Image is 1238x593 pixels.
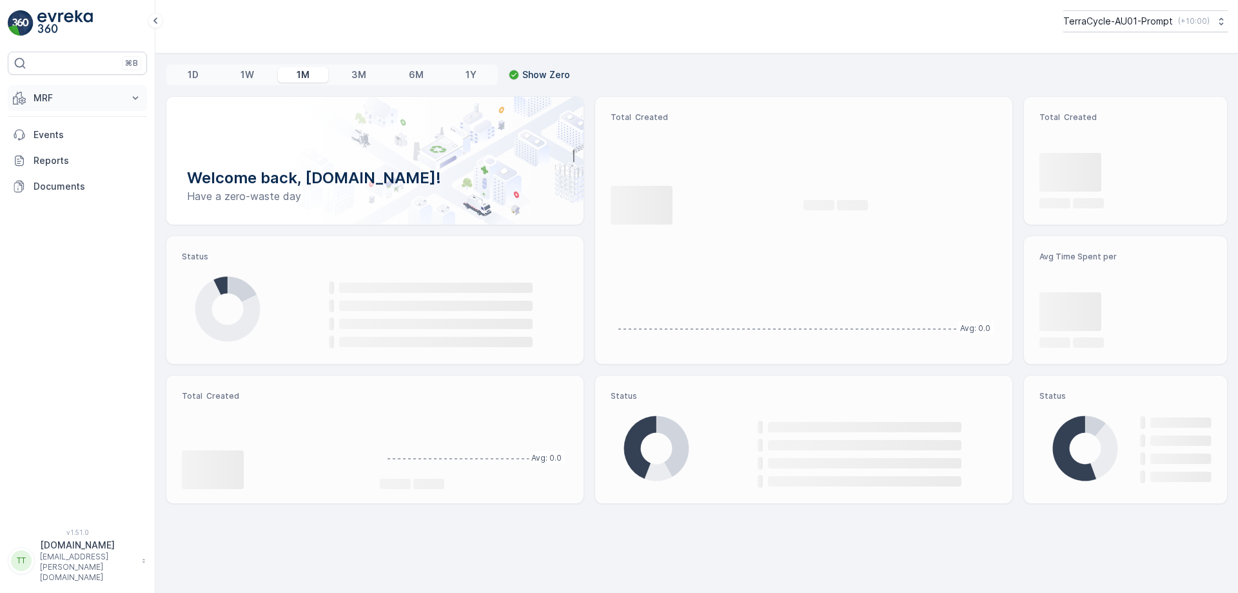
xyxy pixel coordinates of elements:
img: logo [8,10,34,36]
p: MRF [34,92,121,105]
a: Reports [8,148,147,174]
p: Show Zero [522,68,570,81]
p: Events [34,128,142,141]
a: Events [8,122,147,148]
p: ( +10:00 ) [1178,16,1210,26]
p: [DOMAIN_NAME] [40,539,135,552]
p: Have a zero-waste day [187,188,563,204]
p: Status [611,391,997,401]
button: TerraCycle-AU01-Prompt(+10:00) [1063,10,1228,32]
p: 1D [188,68,199,81]
a: Documents [8,174,147,199]
div: TT [11,550,32,571]
p: 1W [241,68,254,81]
button: MRF [8,85,147,111]
p: Total Created [611,112,997,123]
p: ⌘B [125,58,138,68]
p: 3M [351,68,366,81]
p: Status [182,252,568,262]
p: Documents [34,180,142,193]
p: Total Created [182,391,369,401]
p: 1M [297,68,309,81]
button: TT[DOMAIN_NAME][EMAIL_ADDRESS][PERSON_NAME][DOMAIN_NAME] [8,539,147,583]
img: logo_light-DOdMpM7g.png [37,10,93,36]
span: v 1.51.0 [8,528,147,536]
p: 1Y [466,68,477,81]
p: Reports [34,154,142,167]
p: Avg Time Spent per [1039,252,1212,262]
p: TerraCycle-AU01-Prompt [1063,15,1173,28]
p: Welcome back, [DOMAIN_NAME]! [187,168,563,188]
p: Total Created [1039,112,1212,123]
p: 6M [409,68,424,81]
p: [EMAIL_ADDRESS][PERSON_NAME][DOMAIN_NAME] [40,552,135,583]
p: Status [1039,391,1212,401]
